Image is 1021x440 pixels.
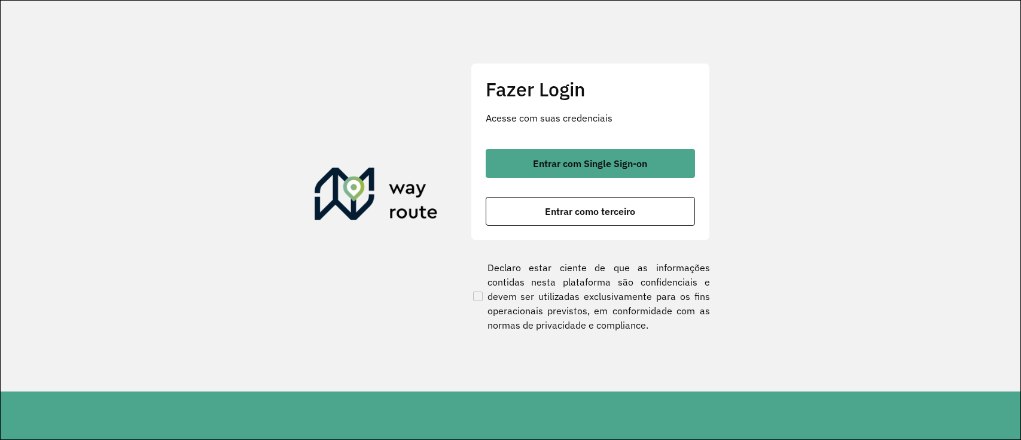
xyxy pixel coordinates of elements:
[486,197,695,226] button: button
[533,159,647,168] span: Entrar com Single Sign-on
[486,149,695,178] button: button
[315,168,438,225] img: Roteirizador AmbevTech
[486,111,695,125] p: Acesse com suas credenciais
[471,260,710,332] label: Declaro estar ciente de que as informações contidas nesta plataforma são confidenciais e devem se...
[545,207,635,216] span: Entrar como terceiro
[486,78,695,101] h2: Fazer Login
